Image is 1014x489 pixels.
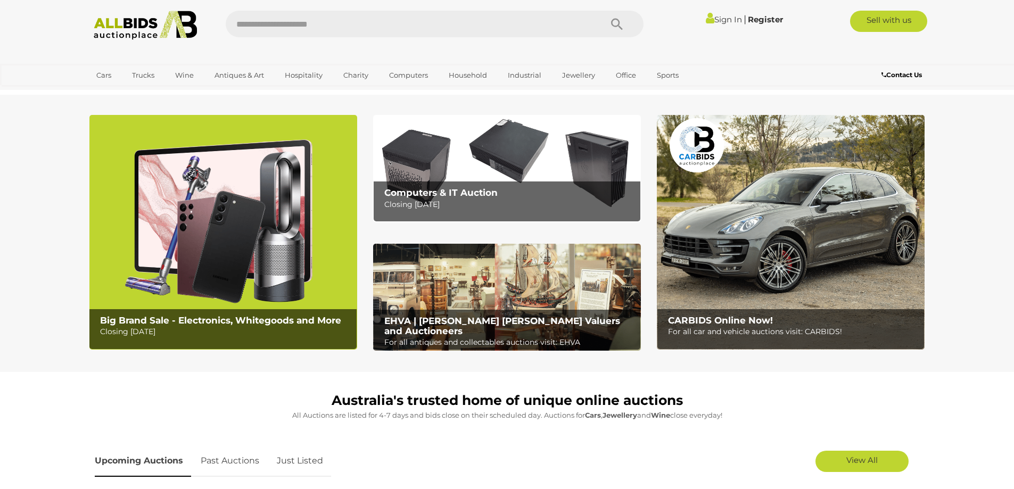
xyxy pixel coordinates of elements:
[89,67,118,84] a: Cars
[88,11,203,40] img: Allbids.com.au
[95,393,920,408] h1: Australia's trusted home of unique online auctions
[881,71,922,79] b: Contact Us
[95,409,920,421] p: All Auctions are listed for 4-7 days and bids close on their scheduled day. Auctions for , and cl...
[657,115,925,350] a: CARBIDS Online Now! CARBIDS Online Now! For all car and vehicle auctions visit: CARBIDS!
[603,411,637,419] strong: Jewellery
[125,67,161,84] a: Trucks
[501,67,548,84] a: Industrial
[269,445,331,477] a: Just Listed
[382,67,435,84] a: Computers
[89,84,179,102] a: [GEOGRAPHIC_DATA]
[748,14,783,24] a: Register
[89,115,357,350] a: Big Brand Sale - Electronics, Whitegoods and More Big Brand Sale - Electronics, Whitegoods and Mo...
[585,411,601,419] strong: Cars
[373,115,641,222] a: Computers & IT Auction Computers & IT Auction Closing [DATE]
[744,13,746,25] span: |
[100,325,351,338] p: Closing [DATE]
[193,445,267,477] a: Past Auctions
[657,115,925,350] img: CARBIDS Online Now!
[100,315,341,326] b: Big Brand Sale - Electronics, Whitegoods and More
[95,445,191,477] a: Upcoming Auctions
[384,316,620,336] b: EHVA | [PERSON_NAME] [PERSON_NAME] Valuers and Auctioneers
[850,11,927,32] a: Sell with us
[373,244,641,351] a: EHVA | Evans Hastings Valuers and Auctioneers EHVA | [PERSON_NAME] [PERSON_NAME] Valuers and Auct...
[815,451,909,472] a: View All
[384,198,635,211] p: Closing [DATE]
[384,336,635,349] p: For all antiques and collectables auctions visit: EHVA
[208,67,271,84] a: Antiques & Art
[336,67,375,84] a: Charity
[168,67,201,84] a: Wine
[278,67,329,84] a: Hospitality
[590,11,644,37] button: Search
[668,315,773,326] b: CARBIDS Online Now!
[668,325,919,338] p: For all car and vehicle auctions visit: CARBIDS!
[651,411,670,419] strong: Wine
[555,67,602,84] a: Jewellery
[706,14,742,24] a: Sign In
[609,67,643,84] a: Office
[846,455,878,465] span: View All
[650,67,686,84] a: Sports
[89,115,357,350] img: Big Brand Sale - Electronics, Whitegoods and More
[881,69,925,81] a: Contact Us
[373,115,641,222] img: Computers & IT Auction
[442,67,494,84] a: Household
[373,244,641,351] img: EHVA | Evans Hastings Valuers and Auctioneers
[384,187,498,198] b: Computers & IT Auction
